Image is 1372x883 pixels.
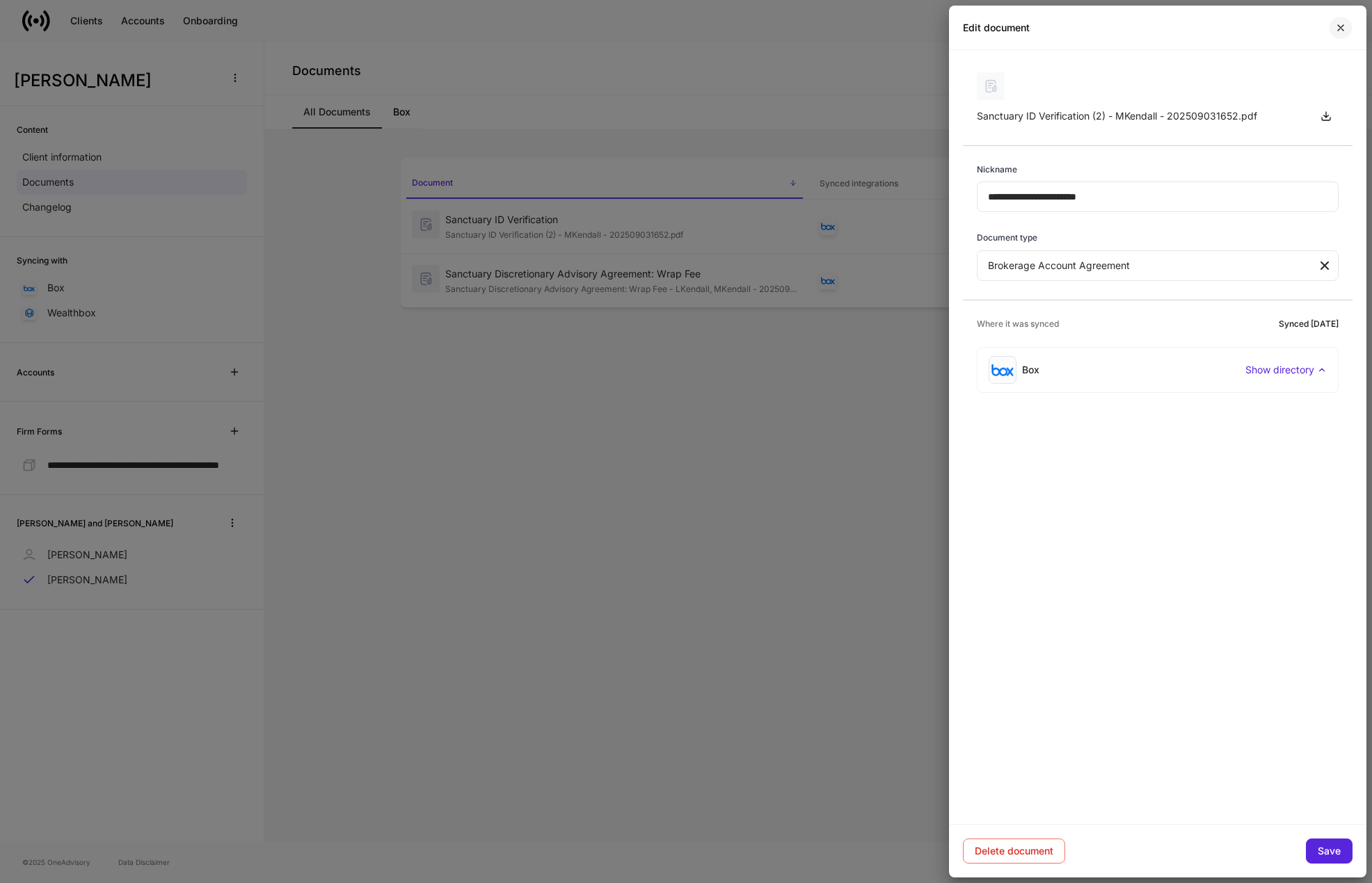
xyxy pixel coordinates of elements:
[1318,846,1341,856] div: Save
[977,250,1316,281] div: Brokerage Account Agreement
[1022,363,1039,377] div: Box
[978,348,1338,392] div: BoxShow directory
[977,109,1302,123] div: Sanctuary ID Verification (2) - MKendall - 202509031652.pdf
[963,21,1030,35] h2: Edit document
[977,163,1017,176] h6: Nickname
[977,72,1005,100] img: svg%3e
[975,846,1053,856] div: Delete document
[977,231,1037,244] h6: Document type
[991,364,1014,376] img: oYqM9ojoZLfzCHUefNbBcWHcyDPbQKagtYciMC8pFl3iZXy3dU33Uwy+706y+0q2uJ1ghNQf2OIHrSh50tUd9HaB5oMc62p0G...
[1306,839,1353,864] button: Save
[1245,363,1314,377] p: Show directory
[963,839,1065,864] button: Delete document
[1279,317,1339,330] h6: Synced [DATE]
[977,317,1059,330] h6: Where it was synced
